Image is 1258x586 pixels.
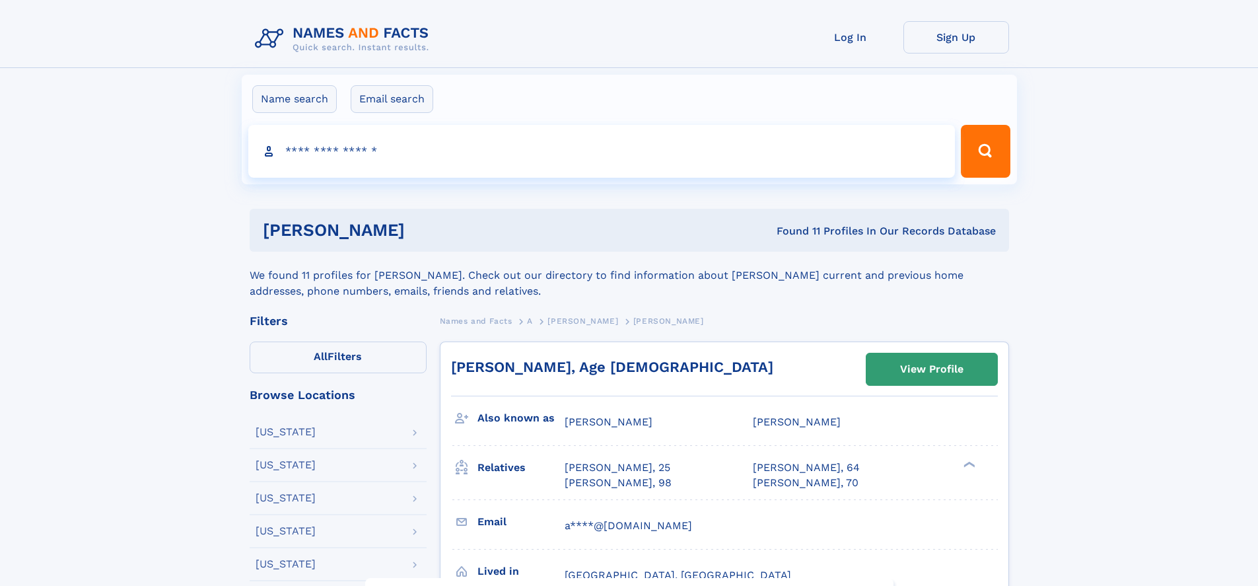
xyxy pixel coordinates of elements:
[250,21,440,57] img: Logo Names and Facts
[866,353,997,385] a: View Profile
[256,460,316,470] div: [US_STATE]
[477,457,565,479] h3: Relatives
[451,359,773,375] a: [PERSON_NAME], Age [DEMOGRAPHIC_DATA]
[256,427,316,437] div: [US_STATE]
[250,315,427,327] div: Filters
[252,85,337,113] label: Name search
[477,407,565,429] h3: Also known as
[565,460,670,475] a: [PERSON_NAME], 25
[263,222,591,238] h1: [PERSON_NAME]
[440,312,512,329] a: Names and Facts
[753,476,858,490] a: [PERSON_NAME], 70
[248,125,956,178] input: search input
[250,252,1009,299] div: We found 11 profiles for [PERSON_NAME]. Check out our directory to find information about [PERSON...
[565,416,652,428] span: [PERSON_NAME]
[547,316,618,326] span: [PERSON_NAME]
[547,312,618,329] a: [PERSON_NAME]
[590,224,996,238] div: Found 11 Profiles In Our Records Database
[256,526,316,536] div: [US_STATE]
[960,460,976,469] div: ❯
[250,389,427,401] div: Browse Locations
[477,560,565,583] h3: Lived in
[565,569,791,581] span: [GEOGRAPHIC_DATA], [GEOGRAPHIC_DATA]
[314,350,328,363] span: All
[798,21,903,54] a: Log In
[565,476,672,490] a: [PERSON_NAME], 98
[250,342,427,373] label: Filters
[903,21,1009,54] a: Sign Up
[633,316,704,326] span: [PERSON_NAME]
[256,559,316,569] div: [US_STATE]
[477,511,565,533] h3: Email
[527,312,533,329] a: A
[527,316,533,326] span: A
[753,460,860,475] a: [PERSON_NAME], 64
[900,354,963,385] div: View Profile
[753,416,841,428] span: [PERSON_NAME]
[351,85,433,113] label: Email search
[256,493,316,503] div: [US_STATE]
[961,125,1010,178] button: Search Button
